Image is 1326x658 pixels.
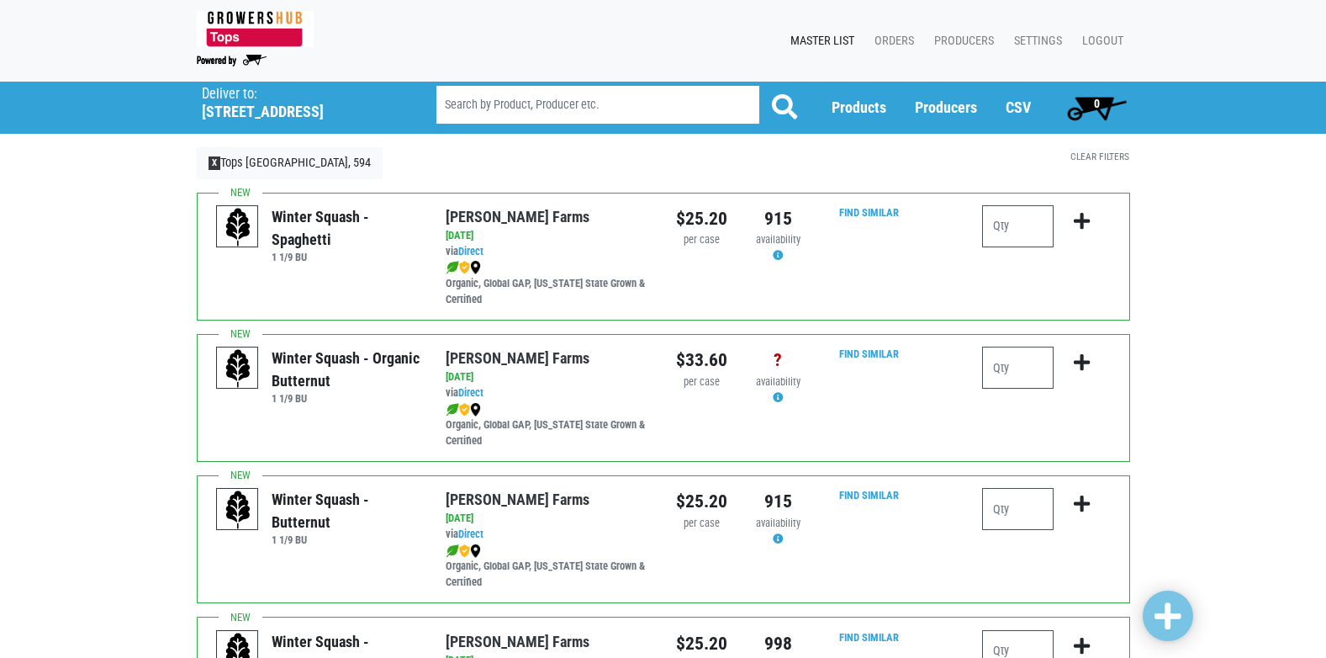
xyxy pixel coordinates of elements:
[446,633,589,650] a: [PERSON_NAME] Farms
[436,86,759,124] input: Search by Product, Producer etc.
[458,245,483,257] a: Direct
[458,386,483,399] a: Direct
[446,511,650,527] div: [DATE]
[470,544,481,558] img: map_marker-0e94453035b3232a4d21701695807de9.png
[470,403,481,417] img: map_marker-0e94453035b3232a4d21701695807de9.png
[839,348,899,360] a: Find Similar
[446,544,459,558] img: leaf-e5c59151409436ccce96b2ca1b28e03c.png
[839,489,899,501] a: Find Similar
[1059,91,1134,125] a: 0
[446,261,459,274] img: leaf-e5c59151409436ccce96b2ca1b28e03c.png
[446,403,459,417] img: leaf-e5c59151409436ccce96b2ca1b28e03c.png
[272,392,420,405] h6: 1 1/9 BU
[446,208,589,226] a: [PERSON_NAME] Farms
[982,347,1054,389] input: Qty
[446,369,650,385] div: [DATE]
[676,374,727,390] div: per case
[756,375,800,388] span: availability
[756,233,800,246] span: availability
[753,630,804,657] div: 998
[753,205,804,232] div: 915
[446,244,650,260] div: via
[202,82,406,121] span: Tops Mexico, 594 (3385 Main St, Mexico, NY 13114, USA)
[217,348,259,390] img: placeholder-variety-43d6402dacf2d531de610a020419775a.svg
[676,205,727,232] div: $25.20
[676,630,727,657] div: $25.20
[459,544,470,558] img: safety-e55c860ca8c00a9c171001a62a92dabd.png
[446,543,650,591] div: Organic, Global GAP, [US_STATE] State Grown & Certified
[676,488,727,515] div: $25.20
[458,528,483,540] a: Direct
[446,491,589,508] a: [PERSON_NAME] Farms
[446,349,589,367] a: [PERSON_NAME] Farms
[921,25,1001,57] a: Producers
[446,527,650,543] div: via
[982,488,1054,530] input: Qty
[272,347,420,392] div: Winter Squash - Organic Butternut
[915,98,977,116] a: Producers
[209,157,221,170] span: X
[756,517,800,529] span: availability
[197,55,267,66] img: Powered by Big Wheelbarrow
[982,205,1054,247] input: Qty
[217,489,259,531] img: placeholder-variety-43d6402dacf2d531de610a020419775a.svg
[197,147,383,179] a: XTops [GEOGRAPHIC_DATA], 594
[272,251,420,263] h6: 1 1/9 BU
[272,488,420,533] div: Winter Squash - Butternut
[839,206,899,219] a: Find Similar
[446,385,650,401] div: via
[832,98,886,116] a: Products
[1094,97,1100,110] span: 0
[777,25,861,57] a: Master List
[1069,25,1130,57] a: Logout
[753,488,804,515] div: 915
[753,347,804,374] div: ?
[217,206,259,248] img: placeholder-variety-43d6402dacf2d531de610a020419775a.svg
[1006,98,1031,116] a: CSV
[446,228,650,244] div: [DATE]
[197,11,314,47] img: 279edf242af8f9d49a69d9d2afa010fb.png
[459,261,470,274] img: safety-e55c860ca8c00a9c171001a62a92dabd.png
[676,347,727,374] div: $33.60
[676,516,727,532] div: per case
[272,205,420,251] div: Winter Squash - Spaghetti
[861,25,921,57] a: Orders
[1001,25,1069,57] a: Settings
[839,631,899,644] a: Find Similar
[676,232,727,248] div: per case
[1070,151,1129,162] a: Clear Filters
[446,260,650,308] div: Organic, Global GAP, [US_STATE] State Grown & Certified
[272,533,420,546] h6: 1 1/9 BU
[202,103,394,121] h5: [STREET_ADDRESS]
[470,261,481,274] img: map_marker-0e94453035b3232a4d21701695807de9.png
[202,86,394,103] p: Deliver to:
[446,401,650,449] div: Organic, Global GAP, [US_STATE] State Grown & Certified
[459,403,470,417] img: safety-e55c860ca8c00a9c171001a62a92dabd.png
